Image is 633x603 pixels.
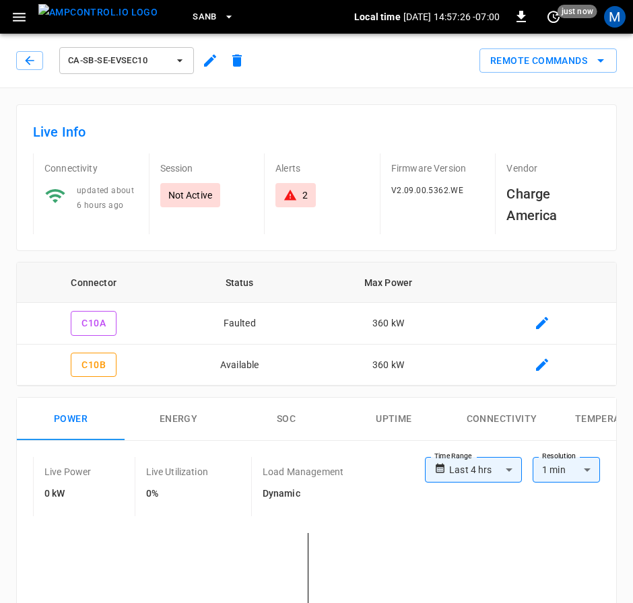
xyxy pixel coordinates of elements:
[44,465,92,478] p: Live Power
[44,162,138,175] p: Connectivity
[308,345,468,386] td: 360 kW
[263,487,343,501] h6: Dynamic
[506,183,600,226] h6: Charge America
[604,6,626,28] div: profile-icon
[170,345,308,386] td: Available
[403,10,500,24] p: [DATE] 14:57:26 -07:00
[542,451,576,462] label: Resolution
[558,5,597,18] span: just now
[17,398,125,441] button: Power
[193,9,217,25] span: SanB
[533,457,600,483] div: 1 min
[187,4,240,30] button: SanB
[17,262,616,386] table: connector table
[38,4,158,21] img: ampcontrol.io logo
[448,398,556,441] button: Connectivity
[170,303,308,345] td: Faulted
[77,186,134,210] span: updated about 6 hours ago
[479,48,617,73] div: remote commands options
[340,398,448,441] button: Uptime
[146,465,208,478] p: Live Utilization
[275,162,369,175] p: Alerts
[71,311,116,336] button: C10A
[543,6,564,28] button: set refresh interval
[33,121,600,143] h6: Live Info
[449,457,522,483] div: Last 4 hrs
[168,188,213,202] p: Not Active
[506,162,600,175] p: Vendor
[44,487,92,501] h6: 0 kW
[170,262,308,303] th: Status
[308,303,468,345] td: 360 kW
[59,47,194,74] button: ca-sb-se-evseC10
[71,353,116,378] button: C10B
[146,487,208,501] h6: 0%
[434,451,472,462] label: Time Range
[302,188,308,202] div: 2
[68,53,168,69] span: ca-sb-se-evseC10
[125,398,232,441] button: Energy
[391,186,463,195] span: V2.09.00.5362.WE
[308,262,468,303] th: Max Power
[391,162,485,175] p: Firmware Version
[17,262,170,303] th: Connector
[263,465,343,478] p: Load Management
[232,398,340,441] button: SOC
[160,162,254,175] p: Session
[354,10,401,24] p: Local time
[479,48,617,73] button: Remote Commands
